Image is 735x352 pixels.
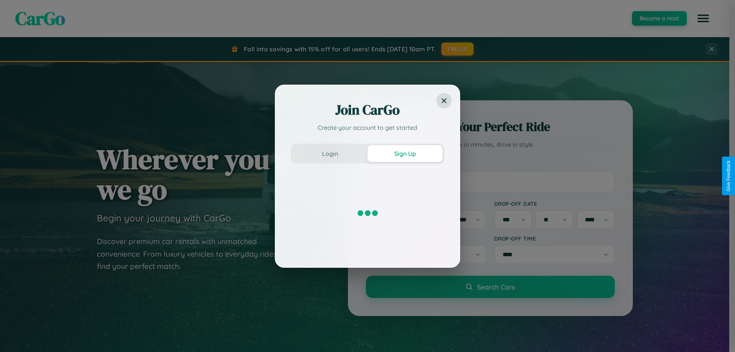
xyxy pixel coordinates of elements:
p: Create your account to get started [291,123,444,132]
button: Login [292,145,367,162]
button: Sign Up [367,145,443,162]
iframe: Intercom live chat [8,326,26,344]
h2: Join CarGo [291,101,444,119]
div: Give Feedback [726,160,731,192]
